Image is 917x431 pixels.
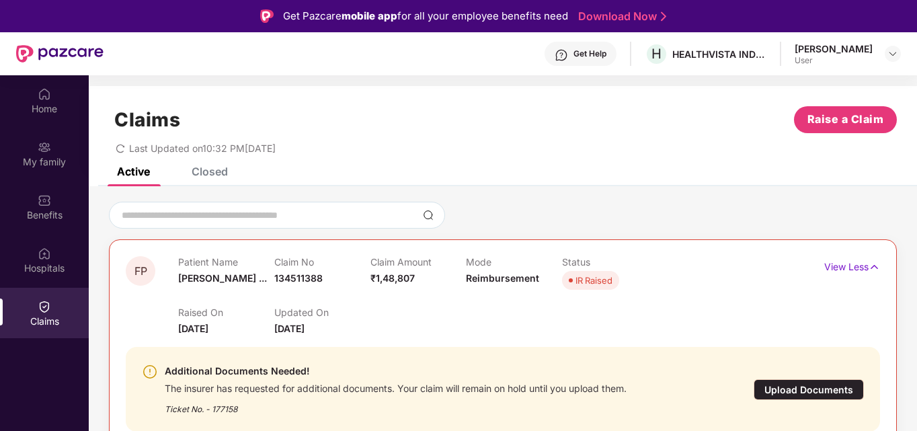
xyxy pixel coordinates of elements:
[274,272,323,284] span: 134511388
[178,256,274,268] p: Patient Name
[178,323,208,334] span: [DATE]
[651,46,662,62] span: H
[274,256,370,268] p: Claim No
[661,9,666,24] img: Stroke
[824,256,880,274] p: View Less
[370,272,415,284] span: ₹1,48,807
[38,194,51,207] img: svg+xml;base64,PHN2ZyBpZD0iQmVuZWZpdHMiIHhtbG5zPSJodHRwOi8vd3d3LnczLm9yZy8yMDAwL3N2ZyIgd2lkdGg9Ij...
[38,300,51,313] img: svg+xml;base64,PHN2ZyBpZD0iQ2xhaW0iIHhtbG5zPSJodHRwOi8vd3d3LnczLm9yZy8yMDAwL3N2ZyIgd2lkdGg9IjIwIi...
[192,165,228,178] div: Closed
[274,307,370,318] p: Updated On
[178,272,267,284] span: [PERSON_NAME] ...
[283,8,568,24] div: Get Pazcare for all your employee benefits need
[134,266,147,277] span: FP
[342,9,397,22] strong: mobile app
[423,210,434,221] img: svg+xml;base64,PHN2ZyBpZD0iU2VhcmNoLTMyeDMyIiB4bWxucz0iaHR0cDovL3d3dy53My5vcmcvMjAwMC9zdmciIHdpZH...
[165,395,627,416] div: Ticket No. - 177158
[117,165,150,178] div: Active
[38,87,51,101] img: svg+xml;base64,PHN2ZyBpZD0iSG9tZSIgeG1sbnM9Imh0dHA6Ly93d3cudzMub3JnLzIwMDAvc3ZnIiB3aWR0aD0iMjAiIG...
[38,141,51,154] img: svg+xml;base64,PHN2ZyB3aWR0aD0iMjAiIGhlaWdodD0iMjAiIHZpZXdCb3g9IjAgMCAyMCAyMCIgZmlsbD0ibm9uZSIgeG...
[794,106,897,133] button: Raise a Claim
[672,48,766,61] div: HEALTHVISTA INDIA LIMITED
[274,323,305,334] span: [DATE]
[165,379,627,395] div: The insurer has requested for additional documents. Your claim will remain on hold until you uplo...
[165,363,627,379] div: Additional Documents Needed!
[116,143,125,154] span: redo
[114,108,180,131] h1: Claims
[466,272,539,284] span: Reimbursement
[575,274,612,287] div: IR Raised
[754,379,864,400] div: Upload Documents
[38,247,51,260] img: svg+xml;base64,PHN2ZyBpZD0iSG9zcGl0YWxzIiB4bWxucz0iaHR0cDovL3d3dy53My5vcmcvMjAwMC9zdmciIHdpZHRoPS...
[807,111,884,128] span: Raise a Claim
[887,48,898,59] img: svg+xml;base64,PHN2ZyBpZD0iRHJvcGRvd24tMzJ4MzIiIHhtbG5zPSJodHRwOi8vd3d3LnczLm9yZy8yMDAwL3N2ZyIgd2...
[555,48,568,62] img: svg+xml;base64,PHN2ZyBpZD0iSGVscC0zMngzMiIgeG1sbnM9Imh0dHA6Ly93d3cudzMub3JnLzIwMDAvc3ZnIiB3aWR0aD...
[869,260,880,274] img: svg+xml;base64,PHN2ZyB4bWxucz0iaHR0cDovL3d3dy53My5vcmcvMjAwMC9zdmciIHdpZHRoPSIxNyIgaGVpZ2h0PSIxNy...
[795,42,873,55] div: [PERSON_NAME]
[16,45,104,63] img: New Pazcare Logo
[142,364,158,380] img: svg+xml;base64,PHN2ZyBpZD0iV2FybmluZ18tXzI0eDI0IiBkYXRhLW5hbWU9Ildhcm5pbmcgLSAyNHgyNCIgeG1sbnM9Im...
[260,9,274,23] img: Logo
[370,256,467,268] p: Claim Amount
[795,55,873,66] div: User
[573,48,606,59] div: Get Help
[578,9,662,24] a: Download Now
[129,143,276,154] span: Last Updated on 10:32 PM[DATE]
[466,256,562,268] p: Mode
[562,256,658,268] p: Status
[178,307,274,318] p: Raised On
